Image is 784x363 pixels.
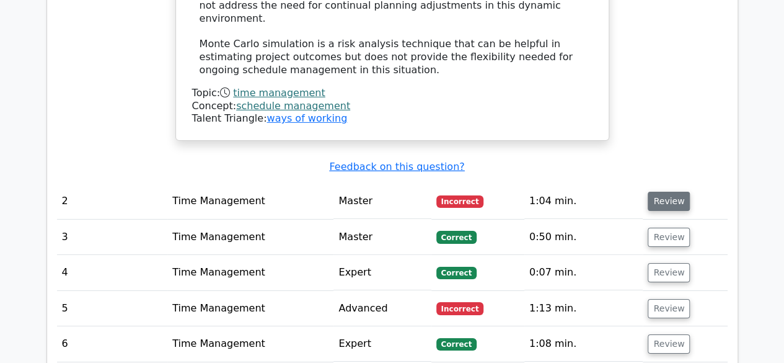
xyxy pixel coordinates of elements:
button: Review [648,228,690,247]
td: 5 [57,291,168,326]
a: Feedback on this question? [329,161,464,173]
div: Concept: [192,100,592,113]
a: time management [233,87,325,99]
td: Expert [333,255,431,290]
td: 3 [57,220,168,255]
td: Time Management [167,326,333,362]
span: Incorrect [436,195,484,208]
div: Topic: [192,87,592,100]
span: Correct [436,338,477,351]
button: Review [648,192,690,211]
td: 1:08 min. [524,326,643,362]
td: 0:50 min. [524,220,643,255]
td: 1:04 min. [524,184,643,219]
td: Master [333,220,431,255]
a: schedule management [236,100,350,112]
td: Time Management [167,255,333,290]
td: 0:07 min. [524,255,643,290]
td: 2 [57,184,168,219]
td: 4 [57,255,168,290]
div: Talent Triangle: [192,87,592,125]
td: Advanced [333,291,431,326]
span: Correct [436,267,477,279]
td: Time Management [167,220,333,255]
span: Correct [436,231,477,243]
a: ways of working [266,112,347,124]
button: Review [648,299,690,318]
td: Time Management [167,291,333,326]
td: 1:13 min. [524,291,643,326]
button: Review [648,334,690,354]
td: 6 [57,326,168,362]
span: Incorrect [436,302,484,315]
td: Time Management [167,184,333,219]
button: Review [648,263,690,282]
td: Master [333,184,431,219]
td: Expert [333,326,431,362]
